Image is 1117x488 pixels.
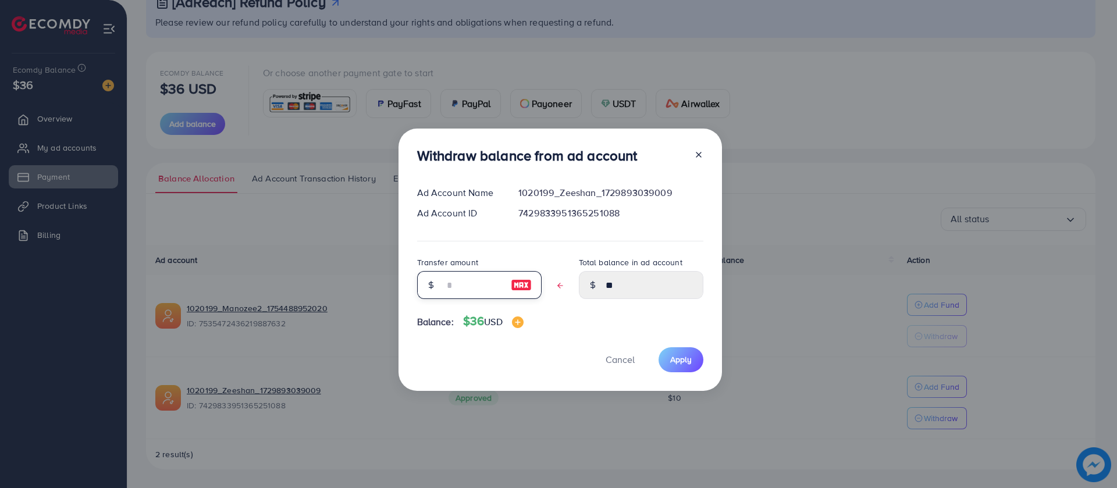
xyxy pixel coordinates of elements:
[408,206,510,220] div: Ad Account ID
[417,257,478,268] label: Transfer amount
[463,314,524,329] h4: $36
[579,257,682,268] label: Total balance in ad account
[509,186,712,200] div: 1020199_Zeeshan_1729893039009
[511,278,532,292] img: image
[484,315,502,328] span: USD
[659,347,703,372] button: Apply
[591,347,649,372] button: Cancel
[606,353,635,366] span: Cancel
[408,186,510,200] div: Ad Account Name
[509,206,712,220] div: 7429833951365251088
[512,316,524,328] img: image
[670,354,692,365] span: Apply
[417,315,454,329] span: Balance:
[417,147,638,164] h3: Withdraw balance from ad account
